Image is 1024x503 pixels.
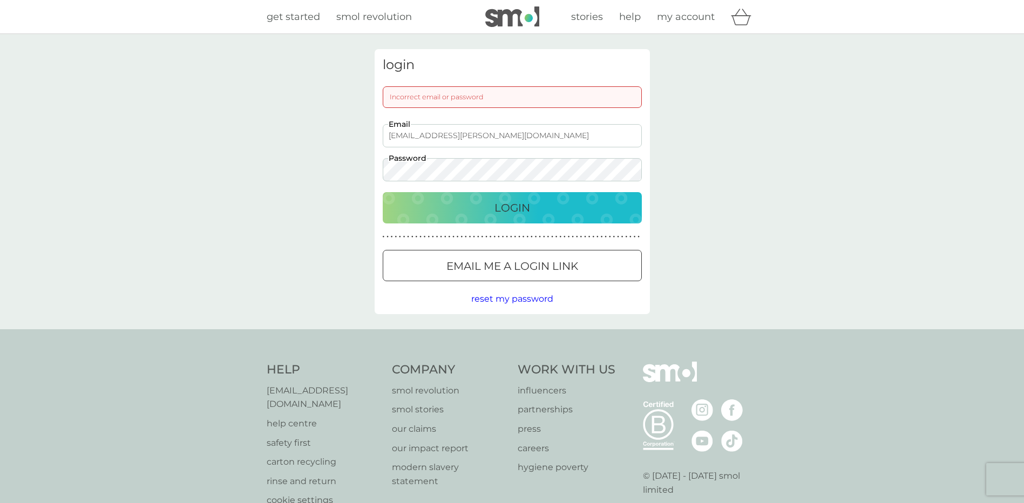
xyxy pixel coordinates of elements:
[485,234,487,240] p: ●
[336,9,412,25] a: smol revolution
[383,250,642,281] button: Email me a login link
[477,234,479,240] p: ●
[518,362,615,378] h4: Work With Us
[657,11,715,23] span: my account
[584,234,586,240] p: ●
[518,403,615,417] p: partnerships
[559,234,561,240] p: ●
[638,234,640,240] p: ●
[601,234,603,240] p: ●
[446,257,578,275] p: Email me a login link
[568,234,570,240] p: ●
[424,234,426,240] p: ●
[721,399,743,421] img: visit the smol Facebook page
[392,384,507,398] p: smol revolution
[411,234,413,240] p: ●
[432,234,434,240] p: ●
[485,6,539,27] img: smol
[407,234,409,240] p: ●
[564,234,566,240] p: ●
[457,234,459,240] p: ●
[588,234,591,240] p: ●
[596,234,599,240] p: ●
[452,234,455,240] p: ●
[494,199,530,216] p: Login
[436,234,438,240] p: ●
[392,362,507,378] h4: Company
[471,294,553,304] span: reset my password
[444,234,446,240] p: ●
[657,9,715,25] a: my account
[465,234,467,240] p: ●
[471,292,553,306] button: reset my password
[416,234,418,240] p: ●
[613,234,615,240] p: ●
[510,234,512,240] p: ●
[547,234,550,240] p: ●
[403,234,405,240] p: ●
[625,234,627,240] p: ●
[392,422,507,436] a: our claims
[518,384,615,398] a: influencers
[267,474,382,488] a: rinse and return
[498,234,500,240] p: ●
[571,11,603,23] span: stories
[571,9,603,25] a: stories
[543,234,545,240] p: ●
[383,234,385,240] p: ●
[336,11,412,23] span: smol revolution
[440,234,442,240] p: ●
[399,234,401,240] p: ●
[634,234,636,240] p: ●
[267,417,382,431] a: help centre
[518,441,615,456] a: careers
[518,234,520,240] p: ●
[460,234,463,240] p: ●
[691,399,713,421] img: visit the smol Instagram page
[621,234,623,240] p: ●
[531,234,533,240] p: ●
[383,86,642,108] div: Incorrect email or password
[592,234,594,240] p: ●
[609,234,611,240] p: ●
[518,422,615,436] a: press
[490,234,492,240] p: ●
[617,234,619,240] p: ●
[267,362,382,378] h4: Help
[518,460,615,474] a: hygiene poverty
[551,234,553,240] p: ●
[605,234,607,240] p: ●
[473,234,475,240] p: ●
[506,234,508,240] p: ●
[619,11,641,23] span: help
[419,234,422,240] p: ●
[386,234,389,240] p: ●
[502,234,504,240] p: ●
[392,403,507,417] a: smol stories
[572,234,574,240] p: ●
[526,234,528,240] p: ●
[383,192,642,223] button: Login
[392,441,507,456] a: our impact report
[493,234,496,240] p: ●
[580,234,582,240] p: ●
[267,436,382,450] a: safety first
[392,460,507,488] a: modern slavery statement
[391,234,393,240] p: ●
[555,234,558,240] p: ●
[267,455,382,469] a: carton recycling
[395,234,397,240] p: ●
[643,469,758,497] p: © [DATE] - [DATE] smol limited
[267,384,382,411] p: [EMAIL_ADDRESS][DOMAIN_NAME]
[619,9,641,25] a: help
